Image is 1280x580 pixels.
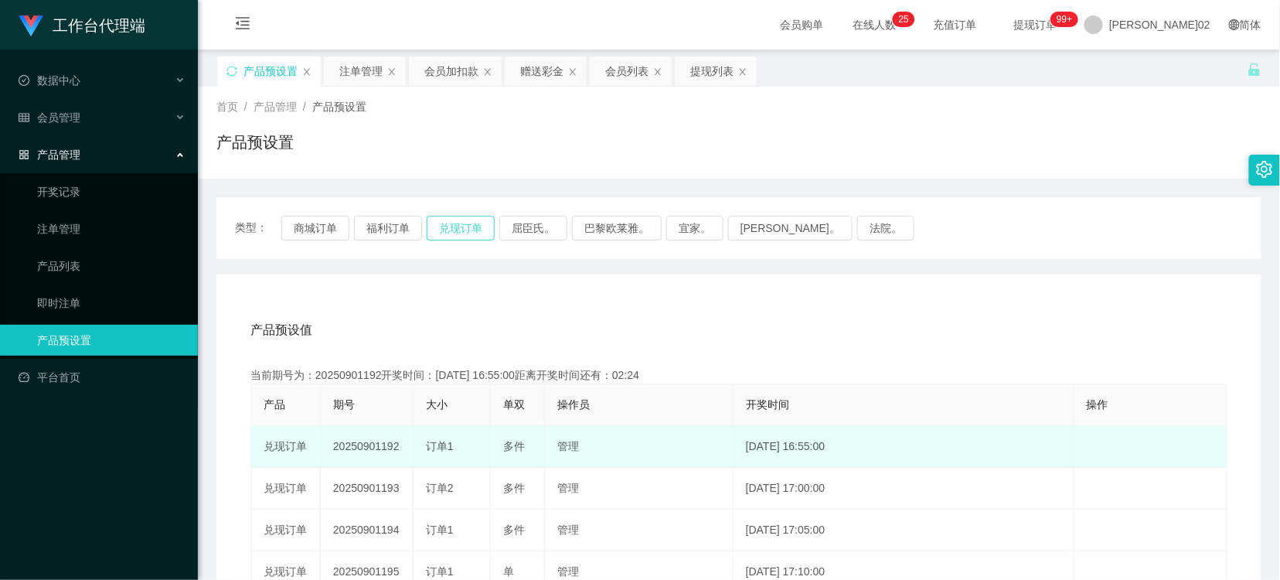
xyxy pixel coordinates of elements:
div: 提现列表 [690,56,734,86]
button: 屈臣氏。 [499,216,567,241]
i: 图标： 解锁 [1248,63,1261,77]
i: 图标： 关闭 [483,67,492,77]
div: 会员加扣款 [424,56,478,86]
i: 图标： 关闭 [568,67,577,77]
i: 图标: sync [226,66,237,77]
td: 20250901192 [321,426,414,468]
font: 简体 [1240,19,1261,31]
span: 订单1 [426,565,454,578]
td: 管理 [545,468,734,510]
i: 图标： 关闭 [387,67,397,77]
td: [DATE] 17:00:00 [734,468,1074,510]
span: / [244,101,247,113]
sup: 1046 [1050,12,1078,27]
span: 单 [503,565,514,578]
i: 图标： table [19,112,29,123]
div: 当前期号为：20250901192开奖时间：[DATE] 16:55:00距离开奖时间还有：02:24 [250,367,1227,384]
button: 法院。 [857,216,914,241]
font: 会员管理 [37,111,80,124]
td: 兑现订单 [251,510,321,551]
td: [DATE] 17:05:00 [734,510,1074,551]
a: 开奖记录 [37,176,186,207]
i: 图标： 关闭 [653,67,662,77]
i: 图标： AppStore-O [19,149,29,160]
button: 宜家。 [666,216,723,241]
span: 产品 [264,398,285,411]
span: 订单2 [426,482,454,494]
button: 巴黎欧莱雅。 [572,216,662,241]
img: logo.9652507e.png [19,15,43,37]
span: 订单1 [426,440,454,452]
span: 订单1 [426,524,454,536]
td: 兑现订单 [251,426,321,468]
i: 图标： 关闭 [738,67,747,77]
button: 福利订单 [354,216,422,241]
h1: 产品预设置 [216,131,294,154]
span: 开奖时间 [746,398,789,411]
span: 期号 [333,398,355,411]
i: 图标： menu-fold [216,1,269,50]
div: 产品预设置 [243,56,298,86]
i: 图标： 设置 [1256,161,1273,178]
a: 即时注单 [37,288,186,319]
h1: 工作台代理端 [53,1,145,50]
a: 注单管理 [37,213,186,244]
td: [DATE] 16:55:00 [734,426,1074,468]
a: 产品列表 [37,251,186,281]
span: 操作员 [557,398,590,411]
span: 产品预设置 [312,101,366,113]
td: 20250901194 [321,510,414,551]
i: 图标： global [1229,19,1240,30]
span: 首页 [216,101,238,113]
button: 商城订单 [281,216,349,241]
a: 图标： 仪表板平台首页 [19,362,186,393]
span: 产品管理 [254,101,297,113]
font: 数据中心 [37,74,80,87]
button: 兑现订单 [427,216,495,241]
font: 充值订单 [933,19,976,31]
span: 单双 [503,398,525,411]
span: 多件 [503,524,525,536]
font: 产品管理 [37,148,80,161]
span: 类型： [235,216,281,241]
font: 在线人数 [853,19,896,31]
sup: 25 [893,12,915,27]
p: 2 [899,12,904,27]
td: 20250901193 [321,468,414,510]
i: 图标： check-circle-o [19,75,29,86]
div: 赠送彩金 [520,56,563,86]
a: 工作台代理端 [19,19,145,31]
p: 5 [904,12,909,27]
span: 产品预设值 [250,321,312,339]
font: 提现订单 [1013,19,1057,31]
div: 注单管理 [339,56,383,86]
td: 兑现订单 [251,468,321,510]
span: 大小 [426,398,448,411]
span: 多件 [503,440,525,452]
i: 图标： 关闭 [302,67,311,77]
a: 产品预设置 [37,325,186,356]
div: 会员列表 [605,56,649,86]
button: [PERSON_NAME]。 [728,216,853,241]
td: 管理 [545,426,734,468]
td: 管理 [545,510,734,551]
span: 操作 [1087,398,1108,411]
span: 多件 [503,482,525,494]
span: / [303,101,306,113]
